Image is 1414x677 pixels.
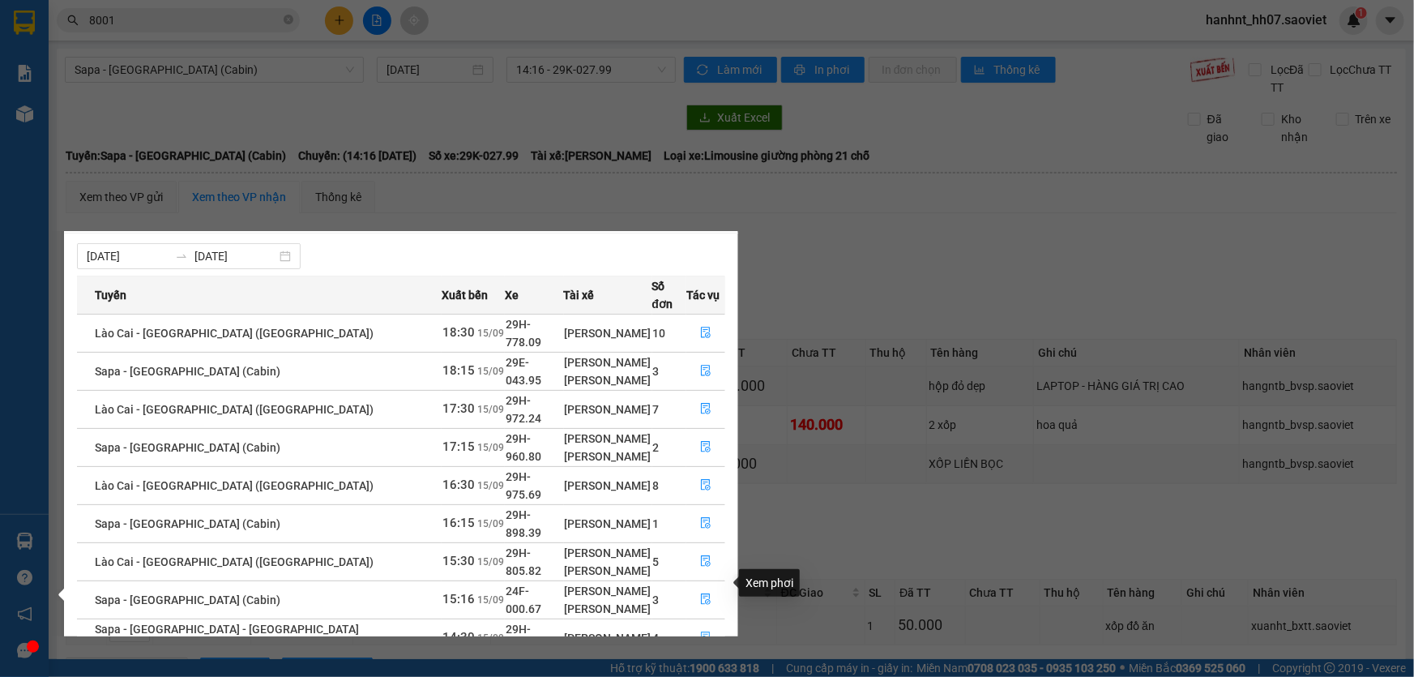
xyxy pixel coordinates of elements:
[565,371,651,389] div: [PERSON_NAME]
[95,517,280,530] span: Sapa - [GEOGRAPHIC_DATA] (Cabin)
[687,320,724,346] button: file-done
[506,585,541,615] span: 24F-000.67
[687,435,724,461] button: file-done
[506,546,541,577] span: 29H-805.82
[477,556,504,568] span: 15/09
[653,555,660,568] span: 5
[700,441,711,454] span: file-done
[565,515,651,533] div: [PERSON_NAME]
[700,403,711,416] span: file-done
[565,582,651,600] div: [PERSON_NAME]
[687,549,724,575] button: file-done
[442,286,488,304] span: Xuất bến
[175,250,188,263] span: to
[95,286,126,304] span: Tuyến
[442,554,475,568] span: 15:30
[442,401,475,416] span: 17:30
[687,625,724,651] button: file-done
[506,623,541,653] span: 29H-702.60
[95,593,280,606] span: Sapa - [GEOGRAPHIC_DATA] (Cabin)
[442,363,475,378] span: 18:15
[653,593,660,606] span: 3
[565,324,651,342] div: [PERSON_NAME]
[700,327,711,340] span: file-done
[653,327,666,340] span: 10
[95,479,374,492] span: Lào Cai - [GEOGRAPHIC_DATA] ([GEOGRAPHIC_DATA])
[739,569,800,597] div: Xem phơi
[477,328,504,339] span: 15/09
[506,508,541,539] span: 29H-898.39
[687,587,724,613] button: file-done
[565,353,651,371] div: [PERSON_NAME]
[565,544,651,562] div: [PERSON_NAME]
[687,396,724,422] button: file-done
[477,404,504,415] span: 15/09
[687,511,724,537] button: file-done
[653,441,660,454] span: 2
[442,439,475,454] span: 17:15
[653,517,660,530] span: 1
[506,356,541,387] span: 29E-043.95
[442,630,475,645] span: 14:30
[477,594,504,606] span: 15/09
[506,318,541,349] span: 29H-778.09
[95,365,280,378] span: Sapa - [GEOGRAPHIC_DATA] (Cabin)
[506,394,541,425] span: 29H-972.24
[565,430,651,448] div: [PERSON_NAME]
[87,247,169,265] input: Từ ngày
[506,432,541,463] span: 29H-960.80
[565,562,651,580] div: [PERSON_NAME]
[700,632,711,645] span: file-done
[95,441,280,454] span: Sapa - [GEOGRAPHIC_DATA] (Cabin)
[442,478,475,492] span: 16:30
[95,555,374,568] span: Lào Cai - [GEOGRAPHIC_DATA] ([GEOGRAPHIC_DATA])
[442,325,475,340] span: 18:30
[653,632,660,645] span: 4
[565,477,651,495] div: [PERSON_NAME]
[95,327,374,340] span: Lào Cai - [GEOGRAPHIC_DATA] ([GEOGRAPHIC_DATA])
[477,442,504,453] span: 15/09
[700,593,711,606] span: file-done
[477,480,504,491] span: 15/09
[652,277,686,313] span: Số đơn
[505,286,519,304] span: Xe
[565,600,651,618] div: [PERSON_NAME]
[194,247,276,265] input: Đến ngày
[565,448,651,465] div: [PERSON_NAME]
[477,366,504,377] span: 15/09
[565,401,651,418] div: [PERSON_NAME]
[687,473,724,499] button: file-done
[653,479,660,492] span: 8
[565,629,651,647] div: [PERSON_NAME]
[175,250,188,263] span: swap-right
[653,403,660,416] span: 7
[700,517,711,530] span: file-done
[686,286,720,304] span: Tác vụ
[700,365,711,378] span: file-done
[95,623,359,653] span: Sapa - [GEOGRAPHIC_DATA] - [GEOGRAPHIC_DATA] ([GEOGRAPHIC_DATA])
[442,592,475,606] span: 15:16
[700,479,711,492] span: file-done
[95,403,374,416] span: Lào Cai - [GEOGRAPHIC_DATA] ([GEOGRAPHIC_DATA])
[653,365,660,378] span: 3
[506,470,541,501] span: 29H-975.69
[700,555,711,568] span: file-done
[477,518,504,529] span: 15/09
[564,286,595,304] span: Tài xế
[442,516,475,530] span: 16:15
[477,632,504,644] span: 15/09
[687,358,724,384] button: file-done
